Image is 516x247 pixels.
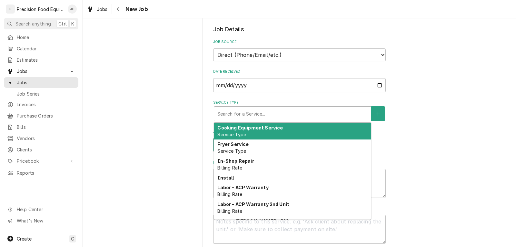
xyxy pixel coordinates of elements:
[217,191,242,197] span: Billing Rate
[58,20,67,27] span: Ctrl
[4,156,78,166] a: Go to Pricebook
[17,34,75,41] span: Home
[371,106,385,121] button: Create New Service
[213,206,386,244] div: Technician Instructions
[17,112,75,119] span: Purchase Orders
[17,79,75,86] span: Jobs
[213,129,386,134] label: Job Type
[217,218,288,224] strong: Labor - [PERSON_NAME]'s PM
[68,5,77,14] div: Jason Hertel's Avatar
[15,20,51,27] span: Search anything
[17,68,65,75] span: Jobs
[217,175,234,180] strong: Install
[4,18,78,29] button: Search anythingCtrlK
[17,236,32,242] span: Create
[71,20,74,27] span: K
[213,25,386,34] legend: Job Details
[217,201,289,207] strong: Labor - ACP Warranty 2nd Unit
[217,141,249,147] strong: Fryer Service
[213,160,386,198] div: Reason For Call
[4,66,78,77] a: Go to Jobs
[17,57,75,63] span: Estimates
[213,39,386,61] div: Job Source
[4,55,78,65] a: Estimates
[17,146,75,153] span: Clients
[4,168,78,178] a: Reports
[217,165,242,170] span: Billing Rate
[4,99,78,110] a: Invoices
[17,217,74,224] span: What's New
[6,5,15,14] div: P
[4,43,78,54] a: Calendar
[84,4,110,15] a: Jobs
[217,185,268,190] strong: Labor - ACP Warranty
[217,132,246,137] span: Service Type
[213,206,386,211] label: Technician Instructions
[213,69,386,92] div: Date Received
[213,100,386,105] label: Service Type
[4,88,78,99] a: Job Series
[17,206,74,213] span: Help Center
[17,135,75,142] span: Vendors
[217,208,242,214] span: Billing Rate
[113,4,124,14] button: Navigate back
[4,110,78,121] a: Purchase Orders
[213,69,386,74] label: Date Received
[71,235,74,242] span: C
[17,158,65,164] span: Pricebook
[4,204,78,215] a: Go to Help Center
[17,101,75,108] span: Invoices
[97,6,108,13] span: Jobs
[217,125,283,130] strong: Cooking Equipment Service
[217,158,254,164] strong: In-Shop Repair
[4,122,78,132] a: Bills
[17,124,75,130] span: Bills
[124,5,148,14] span: New Job
[213,160,386,165] label: Reason For Call
[213,129,386,152] div: Job Type
[217,148,246,154] span: Service Type
[17,90,75,97] span: Job Series
[17,170,75,176] span: Reports
[213,78,386,92] input: yyyy-mm-dd
[213,100,386,121] div: Service Type
[68,5,77,14] div: JH
[4,77,78,88] a: Jobs
[4,133,78,144] a: Vendors
[4,144,78,155] a: Clients
[4,215,78,226] a: Go to What's New
[376,112,380,116] svg: Create New Service
[213,39,386,45] label: Job Source
[4,32,78,43] a: Home
[17,45,75,52] span: Calendar
[17,6,64,13] div: Precision Food Equipment LLC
